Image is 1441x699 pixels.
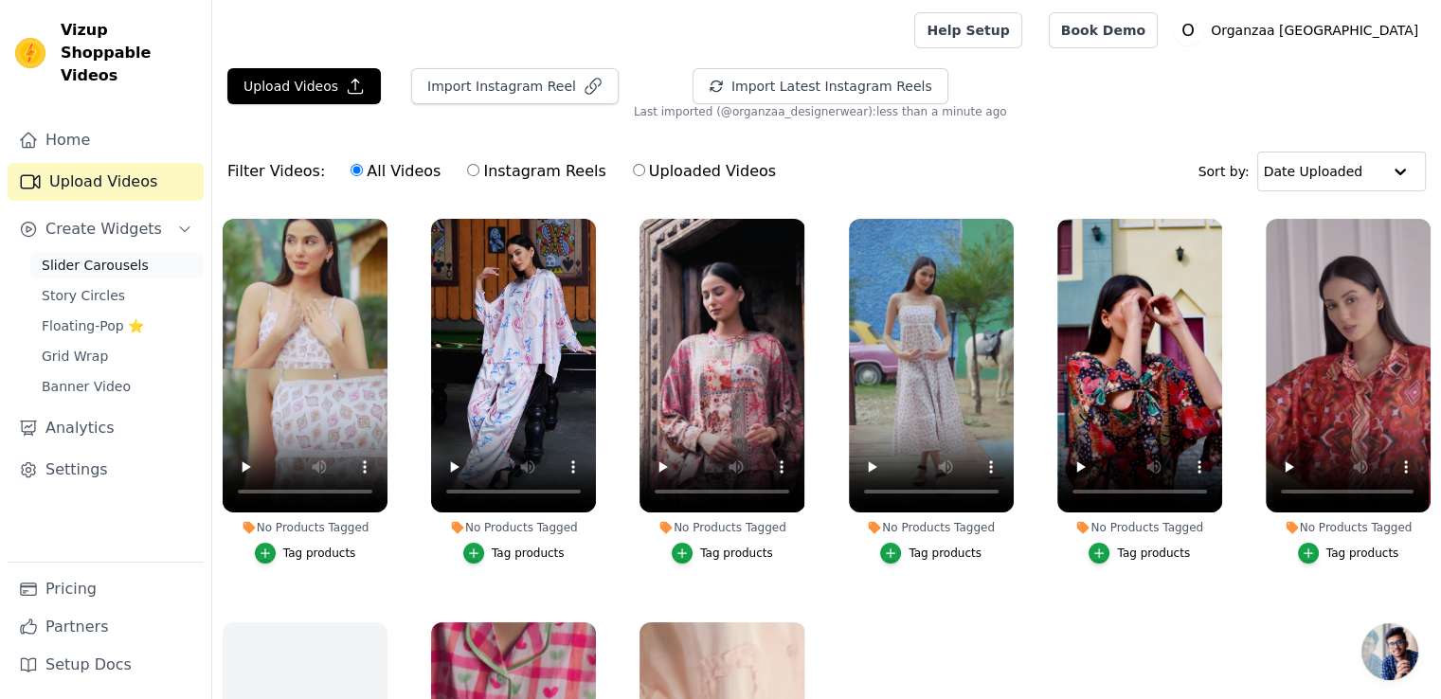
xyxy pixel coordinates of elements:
[1198,152,1427,191] div: Sort by:
[1361,623,1418,680] a: Open chat
[283,546,356,561] div: Tag products
[1049,12,1158,48] a: Book Demo
[1117,546,1190,561] div: Tag products
[1298,543,1399,564] button: Tag products
[42,316,144,335] span: Floating-Pop ⭐
[227,150,786,193] div: Filter Videos:
[849,520,1014,535] div: No Products Tagged
[30,282,204,309] a: Story Circles
[42,286,125,305] span: Story Circles
[1089,543,1190,564] button: Tag products
[909,546,982,561] div: Tag products
[411,68,619,104] button: Import Instagram Reel
[30,373,204,400] a: Banner Video
[223,520,387,535] div: No Products Tagged
[8,646,204,684] a: Setup Docs
[463,543,565,564] button: Tag products
[914,12,1021,48] a: Help Setup
[634,104,1007,119] span: Last imported (@ organzaa_designerwear ): less than a minute ago
[8,608,204,646] a: Partners
[61,19,196,87] span: Vizup Shoppable Videos
[227,68,381,104] button: Upload Videos
[431,520,596,535] div: No Products Tagged
[30,252,204,278] a: Slider Carousels
[350,159,441,184] label: All Videos
[693,68,948,104] button: Import Latest Instagram Reels
[30,313,204,339] a: Floating-Pop ⭐
[1173,13,1426,47] button: O Organzaa [GEOGRAPHIC_DATA]
[42,347,108,366] span: Grid Wrap
[1057,520,1222,535] div: No Products Tagged
[1181,21,1195,40] text: O
[351,164,363,176] input: All Videos
[42,377,131,396] span: Banner Video
[466,159,606,184] label: Instagram Reels
[1266,520,1431,535] div: No Products Tagged
[8,570,204,608] a: Pricing
[880,543,982,564] button: Tag products
[672,543,773,564] button: Tag products
[700,546,773,561] div: Tag products
[633,164,645,176] input: Uploaded Videos
[15,38,45,68] img: Vizup
[492,546,565,561] div: Tag products
[8,409,204,447] a: Analytics
[255,543,356,564] button: Tag products
[1203,13,1426,47] p: Organzaa [GEOGRAPHIC_DATA]
[8,451,204,489] a: Settings
[467,164,479,176] input: Instagram Reels
[42,256,149,275] span: Slider Carousels
[632,159,777,184] label: Uploaded Videos
[1326,546,1399,561] div: Tag products
[8,210,204,248] button: Create Widgets
[30,343,204,369] a: Grid Wrap
[8,121,204,159] a: Home
[639,520,804,535] div: No Products Tagged
[8,163,204,201] a: Upload Videos
[45,218,162,241] span: Create Widgets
